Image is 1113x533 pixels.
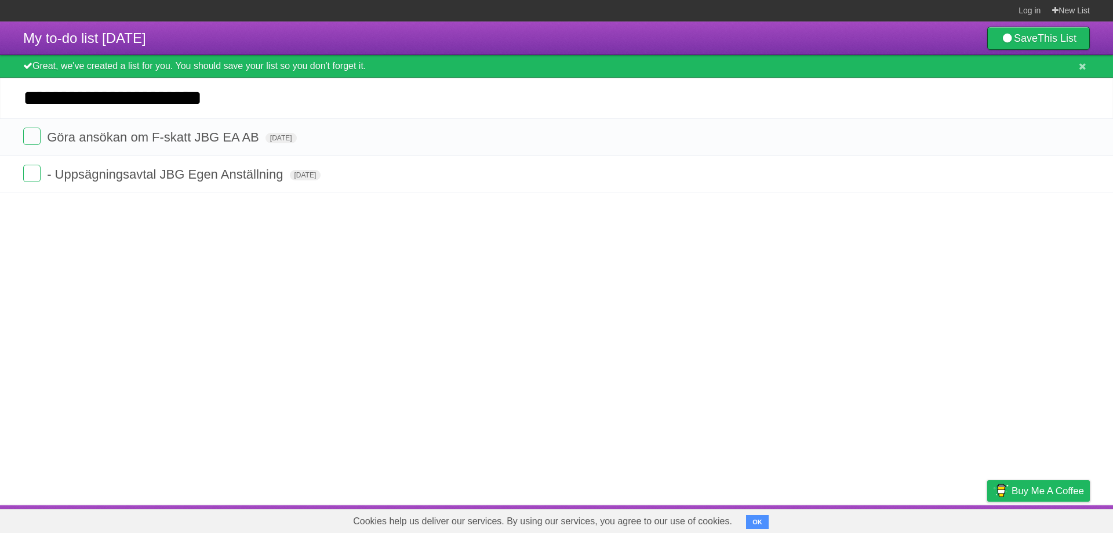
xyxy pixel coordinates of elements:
[341,510,744,533] span: Cookies help us deliver our services. By using our services, you agree to our use of cookies.
[23,30,146,46] span: My to-do list [DATE]
[993,481,1009,501] img: Buy me a coffee
[23,128,41,145] label: Done
[47,130,262,144] span: Göra ansökan om F-skatt JBG EA AB
[1017,508,1090,530] a: Suggest a feature
[23,165,41,182] label: Done
[290,170,321,180] span: [DATE]
[833,508,857,530] a: About
[1012,481,1084,501] span: Buy me a coffee
[933,508,958,530] a: Terms
[265,133,297,143] span: [DATE]
[987,480,1090,502] a: Buy me a coffee
[972,508,1002,530] a: Privacy
[987,27,1090,50] a: SaveThis List
[746,515,769,529] button: OK
[1038,32,1076,44] b: This List
[871,508,918,530] a: Developers
[47,167,286,182] span: - Uppsägningsavtal JBG Egen Anställning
